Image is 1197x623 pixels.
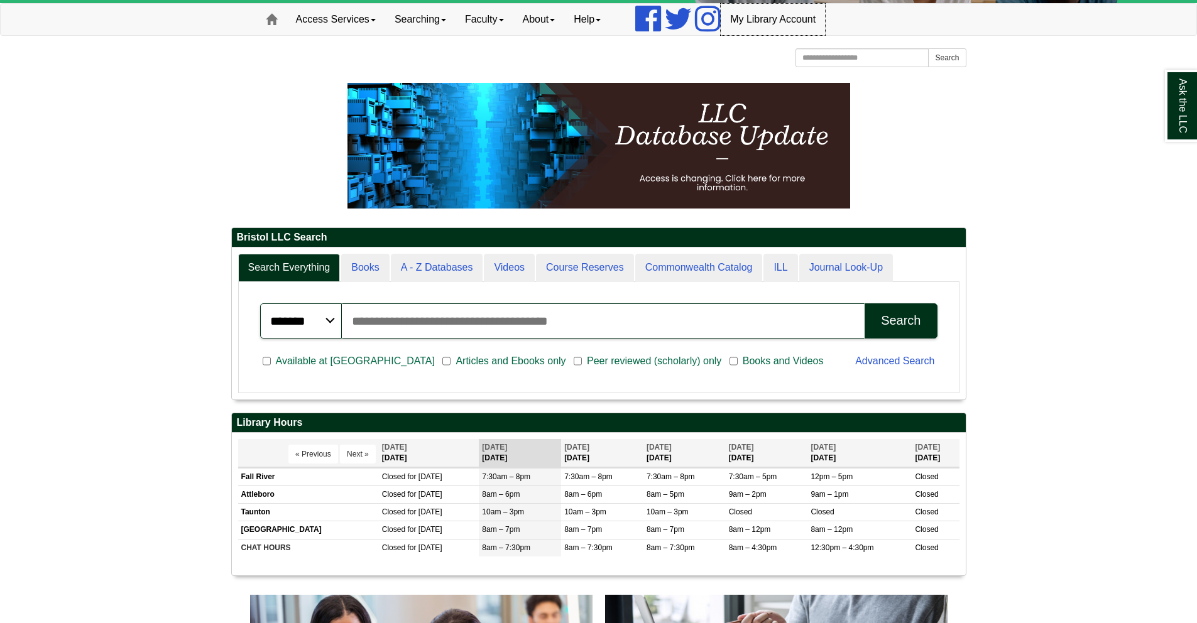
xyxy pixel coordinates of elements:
span: for [DATE] [407,507,442,516]
span: Closed [382,490,405,499]
span: 12pm – 5pm [811,472,853,481]
td: CHAT HOURS [238,539,379,556]
span: Available at [GEOGRAPHIC_DATA] [271,354,440,369]
span: Closed [382,525,405,534]
th: [DATE] [643,439,726,467]
a: Searching [385,4,456,35]
a: My Library Account [721,4,825,35]
span: 9am – 1pm [811,490,848,499]
span: 8am – 6pm [482,490,520,499]
span: 8am – 7:30pm [647,543,695,552]
span: for [DATE] [407,490,442,499]
div: Search [881,313,921,328]
span: 8am – 7:30pm [482,543,530,552]
span: Closed [382,507,405,516]
th: [DATE] [726,439,808,467]
h2: Bristol LLC Search [232,228,966,247]
input: Articles and Ebooks only [442,355,451,367]
span: for [DATE] [407,525,442,534]
input: Available at [GEOGRAPHIC_DATA] [263,355,271,367]
a: Books [341,254,389,282]
img: HTML tutorial [347,83,850,209]
span: Closed [915,525,938,534]
button: « Previous [288,445,338,463]
input: Peer reviewed (scholarly) only [574,355,582,367]
span: 8am – 6pm [564,490,602,499]
th: [DATE] [561,439,643,467]
span: 10am – 3pm [482,507,524,516]
span: 8am – 7:30pm [564,543,613,552]
span: Closed [915,507,938,516]
span: for [DATE] [407,543,442,552]
span: 9am – 2pm [729,490,767,499]
a: Commonwealth Catalog [635,254,763,282]
span: 8am – 12pm [811,525,853,534]
td: [GEOGRAPHIC_DATA] [238,521,379,539]
span: 7:30am – 8pm [564,472,613,481]
span: 8am – 7pm [647,525,684,534]
a: Advanced Search [855,355,934,366]
a: Faculty [456,4,513,35]
span: 8am – 4:30pm [729,543,777,552]
td: Fall River [238,468,379,485]
span: [DATE] [564,443,589,452]
th: [DATE] [379,439,479,467]
span: 10am – 3pm [564,507,606,516]
span: 8am – 12pm [729,525,771,534]
span: 8am – 7pm [482,525,520,534]
button: Search [865,303,937,339]
span: Books and Videos [738,354,829,369]
a: Journal Look-Up [799,254,893,282]
span: 7:30am – 5pm [729,472,777,481]
span: Closed [382,472,405,481]
a: Search Everything [238,254,341,282]
span: Closed [382,543,405,552]
span: Closed [915,472,938,481]
h2: Library Hours [232,413,966,433]
span: Closed [729,507,752,516]
span: 12:30pm – 4:30pm [811,543,873,552]
span: 10am – 3pm [647,507,689,516]
th: [DATE] [807,439,912,467]
span: [DATE] [647,443,672,452]
th: [DATE] [479,439,561,467]
th: [DATE] [912,439,959,467]
span: [DATE] [811,443,836,452]
a: Course Reserves [536,254,634,282]
span: Closed [811,507,834,516]
span: for [DATE] [407,472,442,481]
span: 8am – 5pm [647,490,684,499]
a: Help [564,4,610,35]
a: Access Services [287,4,385,35]
span: [DATE] [729,443,754,452]
button: Search [928,48,966,67]
span: Closed [915,490,938,499]
span: 7:30am – 8pm [647,472,695,481]
span: [DATE] [915,443,940,452]
input: Books and Videos [730,355,738,367]
span: 8am – 7pm [564,525,602,534]
a: Videos [484,254,535,282]
a: ILL [763,254,797,282]
button: Next » [340,445,376,463]
td: Attleboro [238,486,379,504]
a: About [513,4,565,35]
span: Articles and Ebooks only [451,354,571,369]
a: A - Z Databases [391,254,483,282]
span: Closed [915,543,938,552]
span: 7:30am – 8pm [482,472,530,481]
span: Peer reviewed (scholarly) only [582,354,726,369]
span: [DATE] [482,443,507,452]
span: [DATE] [382,443,407,452]
td: Taunton [238,504,379,521]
